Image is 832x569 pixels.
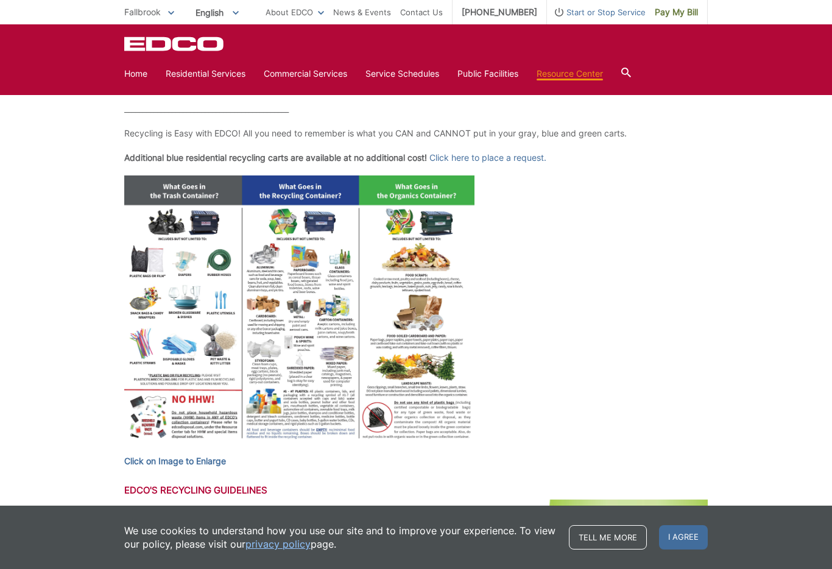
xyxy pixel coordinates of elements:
img: Diagram of what items can be recycled [124,175,474,446]
span: Fallbrook [124,7,161,17]
a: About EDCO [266,5,324,19]
a: EDCD logo. Return to the homepage. [124,37,225,51]
a: Tell me more [569,525,647,550]
a: News & Events [333,5,391,19]
p: _____________________________________________ [124,102,708,116]
a: Contact Us [400,5,443,19]
a: Click here to place a request. [429,151,546,164]
span: Pay My Bill [655,5,698,19]
p: We use cookies to understand how you use our site and to improve your experience. To view our pol... [124,524,557,551]
strong: Click on Image to Enlarge [124,456,226,466]
a: Click on Image to Enlarge [124,454,226,468]
a: Resource Center [537,67,603,80]
a: Service Schedules [365,67,439,80]
a: Public Facilities [457,67,518,80]
h3: EDCO's Recycling Guidelines [124,485,708,496]
span: English [186,2,248,23]
a: Residential Services [166,67,245,80]
strong: Additional blue residential recycling carts are available at no additional cost! [124,152,427,163]
a: Home [124,67,147,80]
span: I agree [659,525,708,550]
p: Recycling is Easy with EDCO! All you need to remember is what you CAN and CANNOT put in your gray... [124,127,708,140]
a: Commercial Services [264,67,347,80]
a: privacy policy [245,537,311,551]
